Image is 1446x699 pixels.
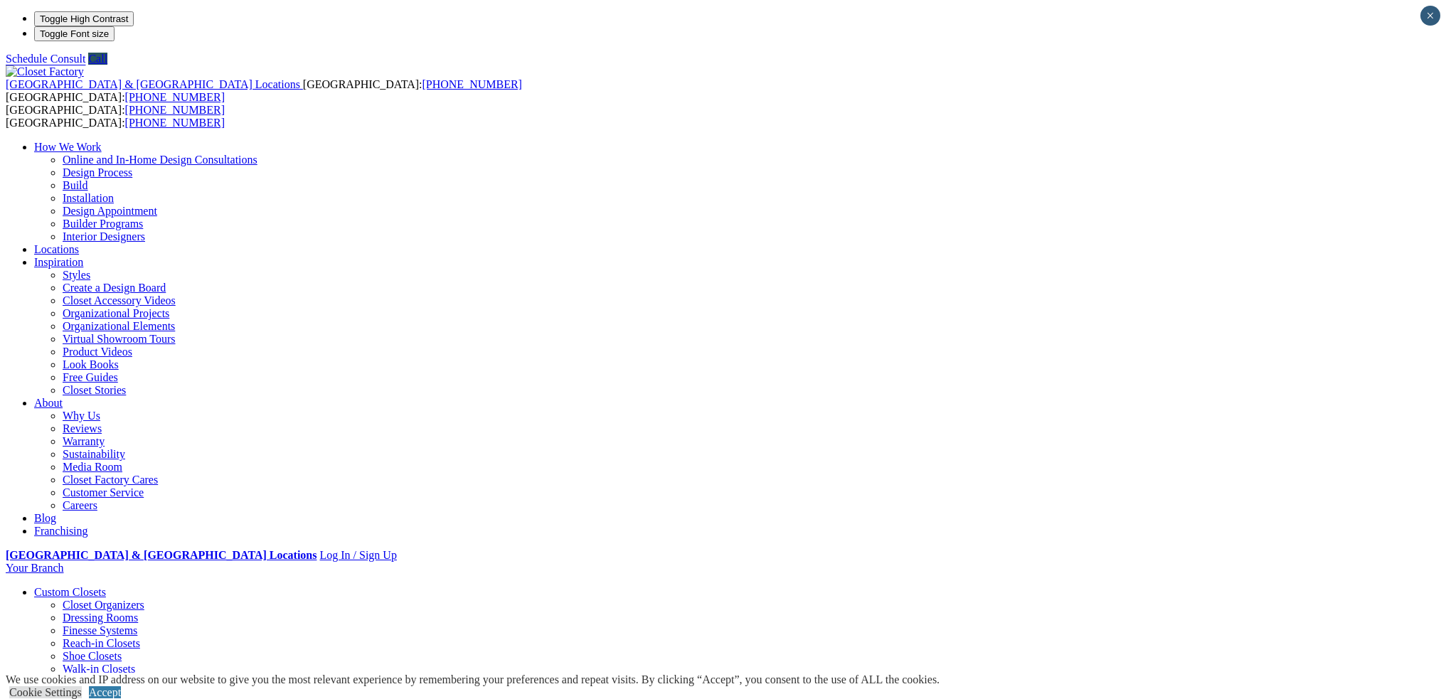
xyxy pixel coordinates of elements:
a: Schedule Consult [6,53,85,65]
a: Sustainability [63,448,125,460]
a: Look Books [63,358,119,370]
span: Toggle Font size [40,28,109,39]
a: Cookie Settings [9,686,82,698]
div: We use cookies and IP address on our website to give you the most relevant experience by remember... [6,673,940,686]
img: Closet Factory [6,65,84,78]
a: Dressing Rooms [63,612,138,624]
a: Reach-in Closets [63,637,140,649]
a: How We Work [34,141,102,153]
a: Warranty [63,435,105,447]
span: [GEOGRAPHIC_DATA]: [GEOGRAPHIC_DATA]: [6,78,522,103]
a: Locations [34,243,79,255]
span: [GEOGRAPHIC_DATA] & [GEOGRAPHIC_DATA] Locations [6,78,300,90]
a: Closet Organizers [63,599,144,611]
a: Virtual Showroom Tours [63,333,176,345]
a: Builder Programs [63,218,143,230]
a: Closet Stories [63,384,126,396]
a: Styles [63,269,90,281]
a: Media Room [63,461,122,473]
a: Closet Factory Cares [63,474,158,486]
button: Close [1420,6,1440,26]
a: Shoe Closets [63,650,122,662]
a: Blog [34,512,56,524]
a: Franchising [34,525,88,537]
button: Toggle High Contrast [34,11,134,26]
a: Customer Service [63,486,144,498]
span: Toggle High Contrast [40,14,128,24]
a: Accept [89,686,121,698]
a: Design Process [63,166,132,178]
a: Call [88,53,107,65]
a: Create a Design Board [63,282,166,294]
a: Design Appointment [63,205,157,217]
a: Inspiration [34,256,83,268]
a: Build [63,179,88,191]
a: Custom Closets [34,586,106,598]
a: Free Guides [63,371,118,383]
a: About [34,397,63,409]
a: [PHONE_NUMBER] [422,78,521,90]
a: Reviews [63,422,102,434]
a: Why Us [63,410,100,422]
a: Walk-in Closets [63,663,135,675]
a: [PHONE_NUMBER] [125,104,225,116]
a: Careers [63,499,97,511]
button: Toggle Font size [34,26,115,41]
a: Online and In-Home Design Consultations [63,154,257,166]
a: [PHONE_NUMBER] [125,91,225,103]
a: Installation [63,192,114,204]
a: Organizational Projects [63,307,169,319]
a: Product Videos [63,346,132,358]
a: Finesse Systems [63,624,137,636]
a: Organizational Elements [63,320,175,332]
a: Your Branch [6,562,63,574]
a: [PHONE_NUMBER] [125,117,225,129]
a: Log In / Sign Up [319,549,396,561]
a: Interior Designers [63,230,145,242]
a: [GEOGRAPHIC_DATA] & [GEOGRAPHIC_DATA] Locations [6,78,303,90]
a: Closet Accessory Videos [63,294,176,306]
span: [GEOGRAPHIC_DATA]: [GEOGRAPHIC_DATA]: [6,104,225,129]
a: [GEOGRAPHIC_DATA] & [GEOGRAPHIC_DATA] Locations [6,549,317,561]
